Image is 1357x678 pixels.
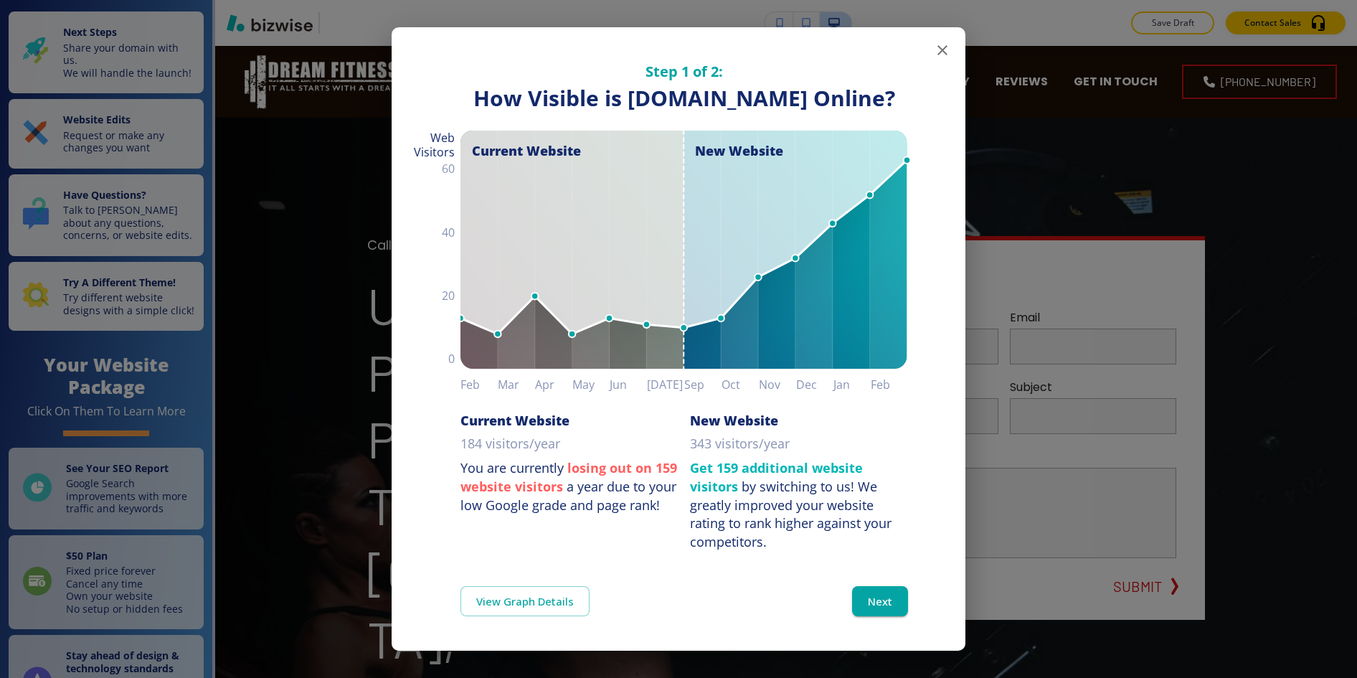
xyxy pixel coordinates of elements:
h6: May [572,375,610,395]
h6: Feb [460,375,498,395]
h6: Feb [871,375,908,395]
h6: Oct [722,375,759,395]
div: We greatly improved your website rating to rank higher against your competitors. [690,478,892,550]
h6: Dec [796,375,833,395]
a: View Graph Details [460,586,590,616]
strong: losing out on 159 website visitors [460,459,677,495]
p: 184 visitors/year [460,435,560,453]
p: You are currently a year due to your low Google grade and page rank! [460,459,678,514]
h6: Sep [684,375,722,395]
h6: Apr [535,375,572,395]
h6: Mar [498,375,535,395]
p: by switching to us! [690,459,908,552]
h6: Current Website [460,412,569,429]
strong: Get 159 additional website visitors [690,459,863,495]
h6: Nov [759,375,796,395]
h6: [DATE] [647,375,684,395]
button: Next [852,586,908,616]
h6: New Website [690,412,778,429]
h6: Jan [833,375,871,395]
h6: Jun [610,375,647,395]
p: 343 visitors/year [690,435,790,453]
